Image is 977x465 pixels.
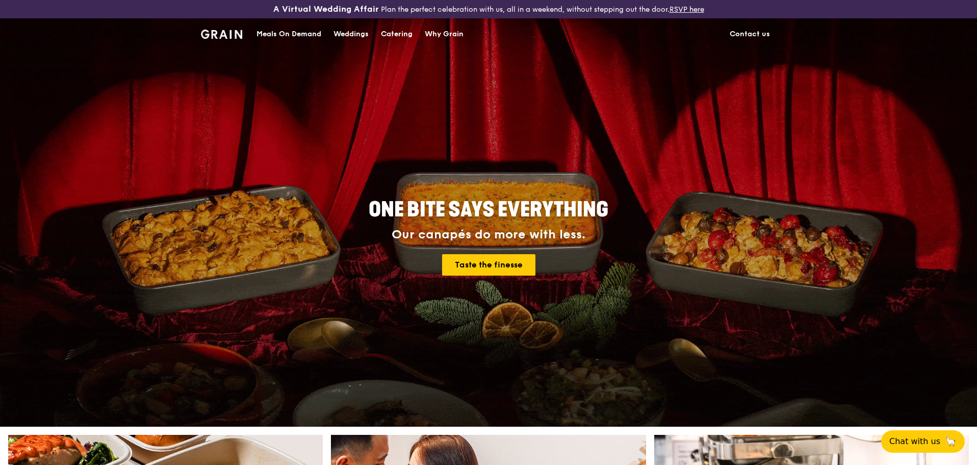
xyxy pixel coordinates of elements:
a: Taste the finesse [442,254,535,276]
button: Chat with us🦙 [881,430,965,453]
div: Plan the perfect celebration with us, all in a weekend, without stepping out the door. [195,4,782,14]
div: Meals On Demand [256,19,321,50]
a: Catering [375,19,419,50]
a: Contact us [724,19,776,50]
h3: A Virtual Wedding Affair [273,4,379,14]
span: 🦙 [944,435,957,448]
a: Weddings [327,19,375,50]
div: Weddings [333,19,369,50]
div: Why Grain [425,19,464,50]
a: RSVP here [670,5,704,14]
img: Grain [201,30,242,39]
span: ONE BITE SAYS EVERYTHING [369,198,608,222]
a: GrainGrain [201,18,242,48]
span: Chat with us [889,435,940,448]
div: Catering [381,19,413,50]
a: Why Grain [419,19,470,50]
div: Our canapés do more with less. [305,228,672,242]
